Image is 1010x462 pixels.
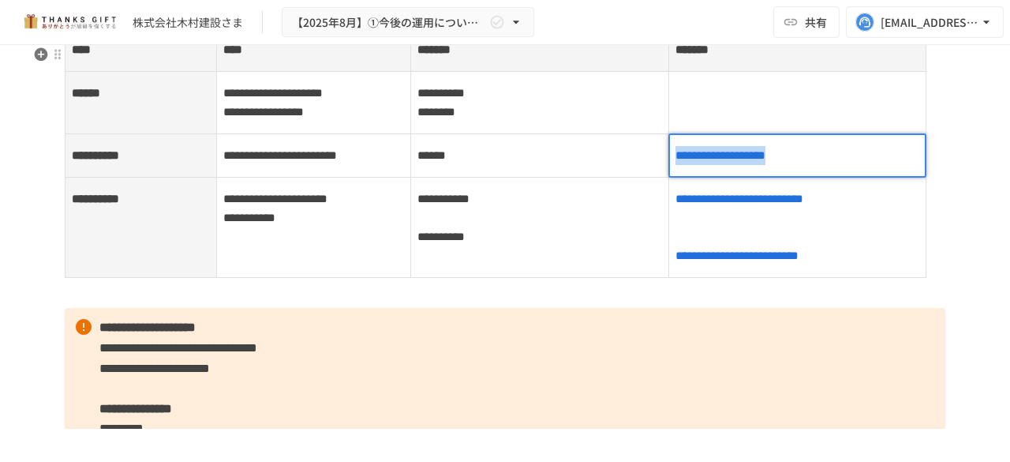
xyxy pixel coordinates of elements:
[881,13,978,32] div: [EMAIL_ADDRESS][DOMAIN_NAME]
[133,14,243,31] div: 株式会社木村建設さま
[19,9,120,35] img: mMP1OxWUAhQbsRWCurg7vIHe5HqDpP7qZo7fRoNLXQh
[773,6,840,38] button: 共有
[805,13,827,31] span: 共有
[846,6,1004,38] button: [EMAIL_ADDRESS][DOMAIN_NAME]
[292,13,486,32] span: 【2025年8月】①今後の運用についてのご案内/THANKS GIFTキックオフMTG
[282,7,534,38] button: 【2025年8月】①今後の運用についてのご案内/THANKS GIFTキックオフMTG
